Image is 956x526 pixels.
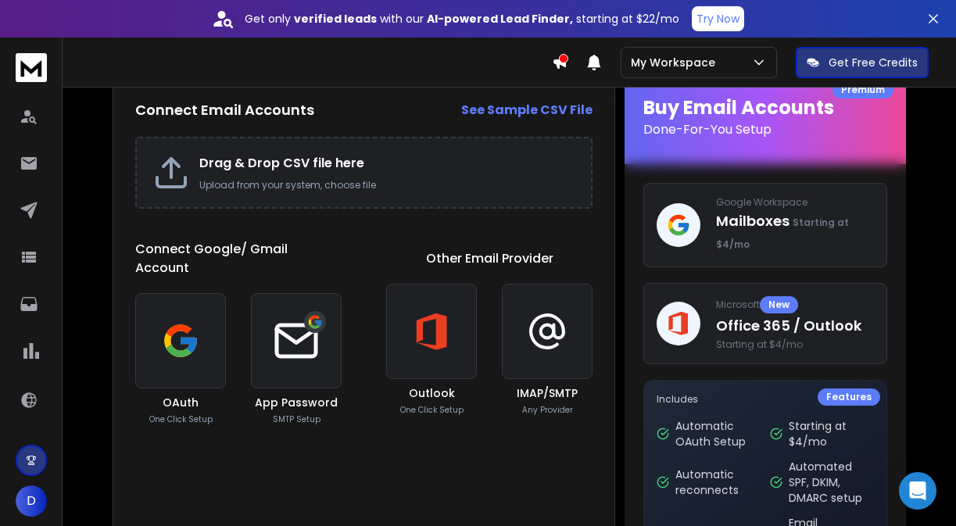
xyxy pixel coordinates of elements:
h3: App Password [255,395,338,410]
h1: Connect Google/ Gmail Account [135,240,342,277]
h3: OAuth [163,395,199,410]
p: Get Free Credits [829,55,918,70]
h3: Outlook [409,385,455,401]
div: Open Intercom Messenger [899,472,936,510]
button: D [16,485,47,517]
strong: AI-powered Lead Finder, [427,11,573,27]
div: Features [818,388,880,406]
button: Try Now [692,6,744,31]
div: Premium [832,81,893,98]
p: One Click Setup [149,413,213,425]
h1: Buy Email Accounts [643,95,887,139]
p: Automatic OAuth Setup [675,418,761,449]
h1: Other Email Provider [426,249,553,268]
img: logo [16,53,47,82]
p: Starting at $4/mo [789,418,874,449]
strong: verified leads [294,11,377,27]
p: Get only with our starting at $22/mo [245,11,679,27]
p: Microsoft [716,296,874,313]
h2: Drag & Drop CSV file here [199,154,575,173]
button: Get Free Credits [796,47,929,78]
span: Starting at $4/mo [716,338,874,351]
p: Google Workspace [716,196,874,209]
p: My Workspace [631,55,721,70]
p: Office 365 / Outlook [716,315,874,337]
p: Mailboxes [716,210,874,254]
p: Any Provider [522,404,573,416]
p: SMTP Setup [273,413,320,425]
p: Done-For-You Setup [643,120,887,139]
p: Upload from your system, choose file [199,179,575,191]
strong: See Sample CSV File [461,101,593,119]
a: See Sample CSV File [461,101,593,120]
h2: Connect Email Accounts [135,99,314,121]
p: Automatic reconnects [675,467,761,498]
div: New [760,296,798,313]
p: Automated SPF, DKIM, DMARC setup [789,459,874,506]
p: Includes [657,393,874,406]
p: Try Now [696,11,739,27]
h3: IMAP/SMTP [517,385,578,401]
p: One Click Setup [400,404,464,416]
